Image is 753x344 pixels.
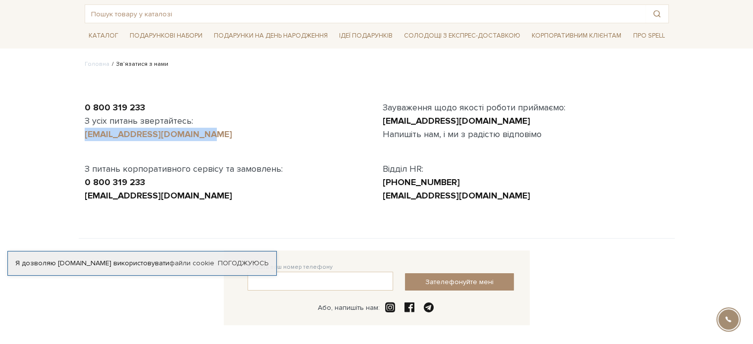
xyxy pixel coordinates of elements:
a: 0 800 319 233 [85,177,145,188]
div: Я дозволяю [DOMAIN_NAME] використовувати [8,259,276,268]
a: [EMAIL_ADDRESS][DOMAIN_NAME] [85,190,232,201]
button: Пошук товару у каталозі [646,5,668,23]
a: [EMAIL_ADDRESS][DOMAIN_NAME] [383,190,530,201]
a: [PHONE_NUMBER] [383,177,460,188]
a: 0 800 319 233 [85,102,145,113]
a: Подарунки на День народження [210,28,332,44]
a: Погоджуюсь [218,259,268,268]
a: файли cookie [169,259,214,267]
a: [EMAIL_ADDRESS][DOMAIN_NAME] [383,115,530,126]
input: Пошук товару у каталозі [85,5,646,23]
div: Зауваження щодо якості роботи приймаємо: Напишіть нам, і ми з радістю відповімо Відділ HR: [377,101,675,202]
div: Або, напишіть нам: [318,303,380,312]
li: Зв’язатися з нами [109,60,168,69]
button: Зателефонуйте мені [405,273,514,291]
a: Головна [85,60,109,68]
a: Подарункові набори [126,28,206,44]
label: Введіть ваш номер телефону [248,263,333,272]
a: Корпоративним клієнтам [528,28,625,44]
a: Ідеї подарунків [335,28,397,44]
div: З усіх питань звертайтесь: З питань корпоративного сервісу та замовлень: [79,101,377,202]
a: Каталог [85,28,122,44]
a: Солодощі з експрес-доставкою [400,27,524,44]
a: Про Spell [629,28,668,44]
a: [EMAIL_ADDRESS][DOMAIN_NAME] [85,129,232,140]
